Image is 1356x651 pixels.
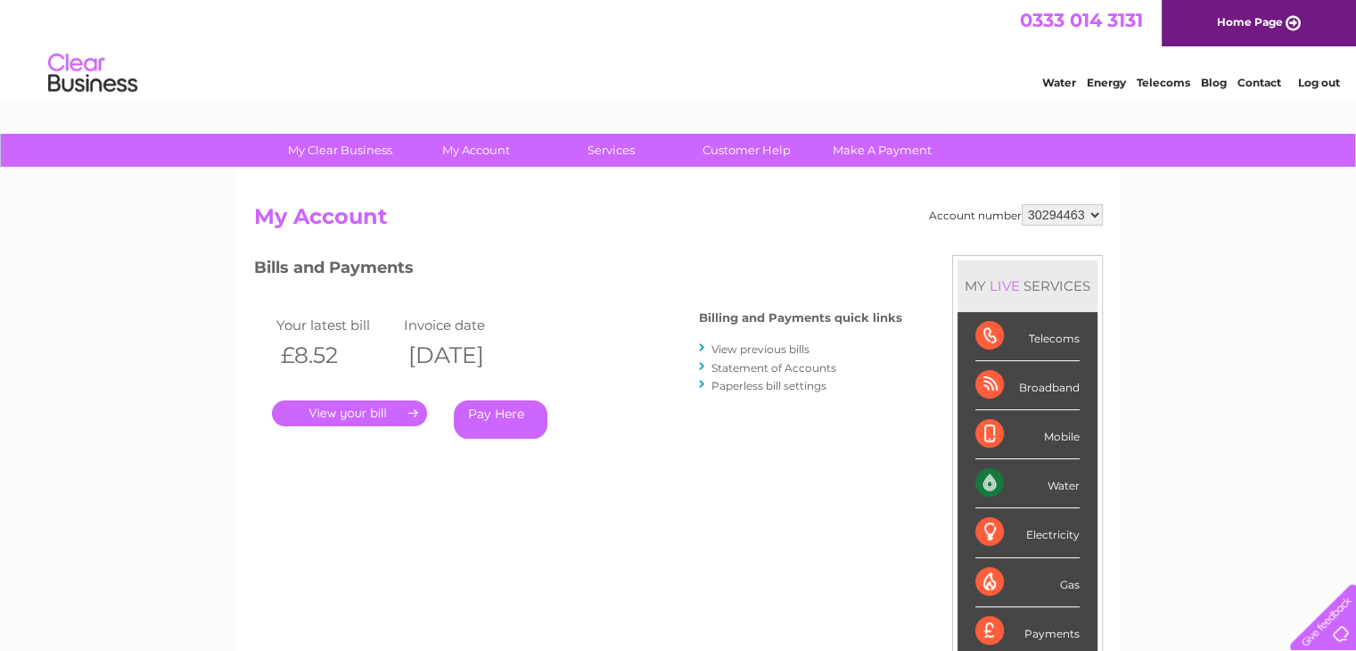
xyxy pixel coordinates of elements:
[957,260,1097,311] div: MY SERVICES
[1020,9,1143,31] a: 0333 014 3131
[1137,76,1190,89] a: Telecoms
[1042,76,1076,89] a: Water
[399,337,528,374] th: [DATE]
[47,46,138,101] img: logo.png
[402,134,549,167] a: My Account
[711,361,836,375] a: Statement of Accounts
[272,337,400,374] th: £8.52
[1237,76,1281,89] a: Contact
[809,134,956,167] a: Make A Payment
[975,459,1080,508] div: Water
[538,134,685,167] a: Services
[272,313,400,337] td: Your latest bill
[711,379,826,392] a: Paperless bill settings
[975,558,1080,607] div: Gas
[975,312,1080,361] div: Telecoms
[711,342,809,356] a: View previous bills
[399,313,528,337] td: Invoice date
[254,204,1103,238] h2: My Account
[1297,76,1339,89] a: Log out
[975,508,1080,557] div: Electricity
[929,204,1103,226] div: Account number
[986,277,1023,294] div: LIVE
[1201,76,1227,89] a: Blog
[267,134,414,167] a: My Clear Business
[699,311,902,325] h4: Billing and Payments quick links
[258,10,1100,87] div: Clear Business is a trading name of Verastar Limited (registered in [GEOGRAPHIC_DATA] No. 3667643...
[975,410,1080,459] div: Mobile
[1087,76,1126,89] a: Energy
[454,400,547,439] a: Pay Here
[673,134,820,167] a: Customer Help
[272,400,427,426] a: .
[254,255,902,286] h3: Bills and Payments
[975,361,1080,410] div: Broadband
